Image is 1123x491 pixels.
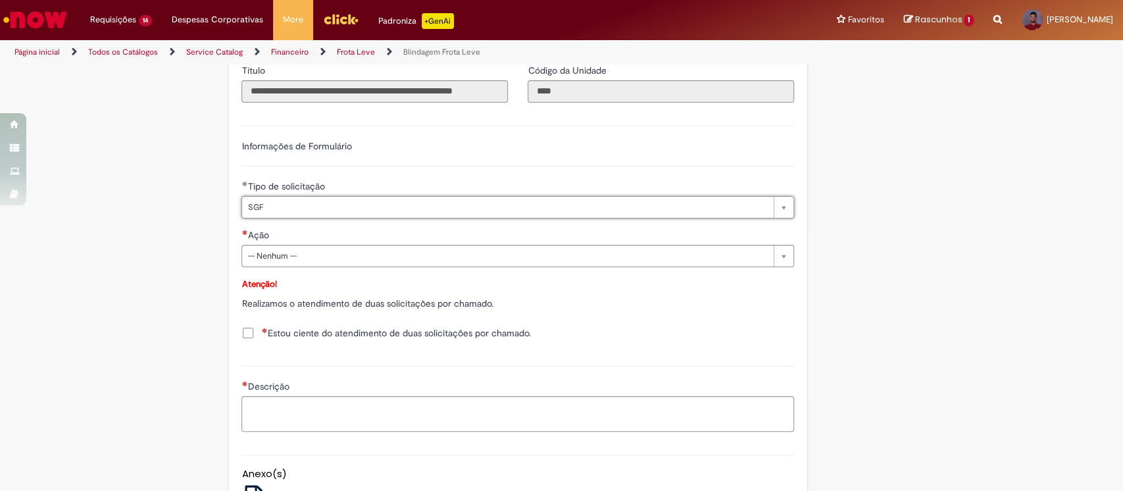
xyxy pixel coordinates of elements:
span: Estou ciente do atendimento de duas solicitações por chamado. [261,326,530,340]
input: Título [241,80,508,103]
a: Service Catalog [186,47,243,57]
span: Rascunhos [914,13,962,26]
span: More [283,13,303,26]
input: Código da Unidade [528,80,794,103]
span: Despesas Corporativas [172,13,263,26]
span: Descrição [247,380,291,392]
span: Favoritos [847,13,884,26]
span: Requisições [90,13,136,26]
a: Financeiro [271,47,309,57]
span: Somente leitura - Título [241,65,267,76]
a: Blindagem Frota Leve [403,47,480,57]
span: Tipo de solicitação [247,180,327,192]
span: Ação [247,229,271,241]
a: Todos os Catálogos [88,47,158,57]
a: Página inicial [14,47,60,57]
a: Rascunhos [903,14,974,26]
textarea: Descrição [241,396,794,432]
div: Padroniza [378,13,454,29]
span: SGF [247,197,767,218]
ul: Trilhas de página [10,40,739,65]
p: +GenAi [422,13,454,29]
label: Somente leitura - Título [241,64,267,77]
span: 1 [964,14,974,26]
span: 14 [139,15,152,26]
p: Realizamos o atendimento de duas solicitações por chamado. [241,297,794,310]
span: Necessários [241,230,247,235]
strong: Atenção! [241,278,276,290]
a: Frota Leve [337,47,375,57]
img: click_logo_yellow_360x200.png [323,9,359,29]
span: Obrigatório Preenchido [241,181,247,186]
h5: Anexo(s) [241,469,794,480]
span: [PERSON_NAME] [1047,14,1113,25]
img: ServiceNow [1,7,69,33]
span: Necessários [261,328,267,333]
label: Somente leitura - Código da Unidade [528,64,609,77]
span: Necessários [241,381,247,386]
span: Somente leitura - Código da Unidade [528,65,609,76]
label: Informações de Formulário [241,140,351,152]
span: -- Nenhum -- [247,245,767,267]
